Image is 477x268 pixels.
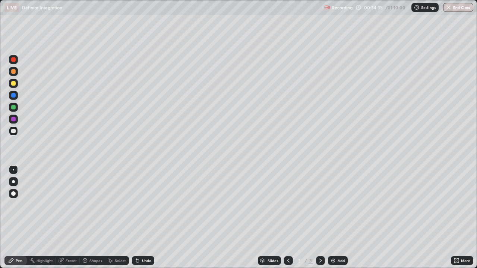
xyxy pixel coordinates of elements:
img: end-class-cross [446,4,452,10]
img: class-settings-icons [414,4,420,10]
div: / [305,258,307,263]
div: 3 [309,257,313,264]
p: Recording [332,5,353,10]
button: End Class [443,3,473,12]
div: Eraser [66,259,77,262]
div: Pen [16,259,22,262]
div: Slides [268,259,278,262]
p: LIVE [7,4,17,10]
div: Select [115,259,126,262]
img: recording.375f2c34.svg [324,4,330,10]
img: add-slide-button [330,258,336,264]
p: Settings [421,6,436,9]
div: More [461,259,470,262]
div: Highlight [37,259,53,262]
div: Add [338,259,345,262]
div: 3 [296,258,303,263]
div: Shapes [89,259,102,262]
div: Undo [142,259,151,262]
p: Definite Integration [22,4,62,10]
